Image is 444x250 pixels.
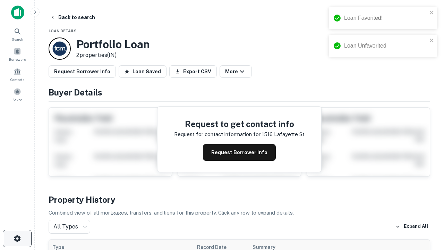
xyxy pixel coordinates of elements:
div: Loan Favorited! [344,14,427,22]
a: Search [2,25,33,43]
a: Saved [2,85,33,104]
button: close [429,37,434,44]
button: Request Borrower Info [49,65,116,78]
h4: Property History [49,193,430,206]
p: Combined view of all mortgages, transfers, and liens for this property. Click any row to expand d... [49,209,430,217]
p: 2 properties (IN) [76,51,150,59]
h4: Request to get contact info [174,118,305,130]
button: Back to search [47,11,98,24]
a: Contacts [2,65,33,84]
button: Export CSV [169,65,217,78]
span: Borrowers [9,57,26,62]
h4: Buyer Details [49,86,430,99]
span: Search [12,36,23,42]
button: More [220,65,252,78]
span: Loan Details [49,29,77,33]
span: Contacts [10,77,24,82]
button: Expand All [394,222,430,232]
button: Loan Saved [119,65,166,78]
div: All Types [49,220,90,234]
iframe: Chat Widget [409,172,444,206]
h3: Portfolio Loan [76,38,150,51]
p: 1516 lafayette st [262,130,305,139]
span: Saved [12,97,23,102]
div: Loan Unfavorited [344,42,427,50]
a: Borrowers [2,45,33,64]
img: capitalize-icon.png [11,6,24,19]
button: Request Borrower Info [203,144,276,161]
p: Request for contact information for [174,130,261,139]
button: close [429,10,434,16]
